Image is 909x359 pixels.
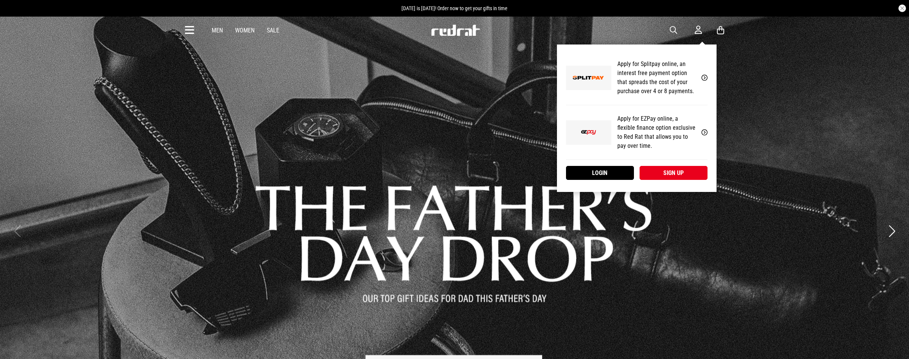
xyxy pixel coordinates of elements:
[267,27,279,34] a: Sale
[566,105,708,160] a: Apply for EZPay online, a flexible finance option exclusive to Red Rat that allows you to pay ove...
[235,27,255,34] a: Women
[566,166,634,180] a: Login
[401,5,508,11] span: [DATE] is [DATE]! Order now to get your gifts in time
[617,114,695,150] p: Apply for EZPay online, a flexible finance option exclusive to Red Rat that allows you to pay ove...
[617,60,695,96] p: Apply for Splitpay online, an interest free payment option that spreads the cost of your purchase...
[640,166,708,180] a: Sign up
[431,25,480,36] img: Redrat logo
[566,51,708,105] a: Apply for Splitpay online, an interest free payment option that spreads the cost of your purchase...
[887,223,897,239] button: Next slide
[212,27,223,34] a: Men
[12,223,22,239] button: Previous slide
